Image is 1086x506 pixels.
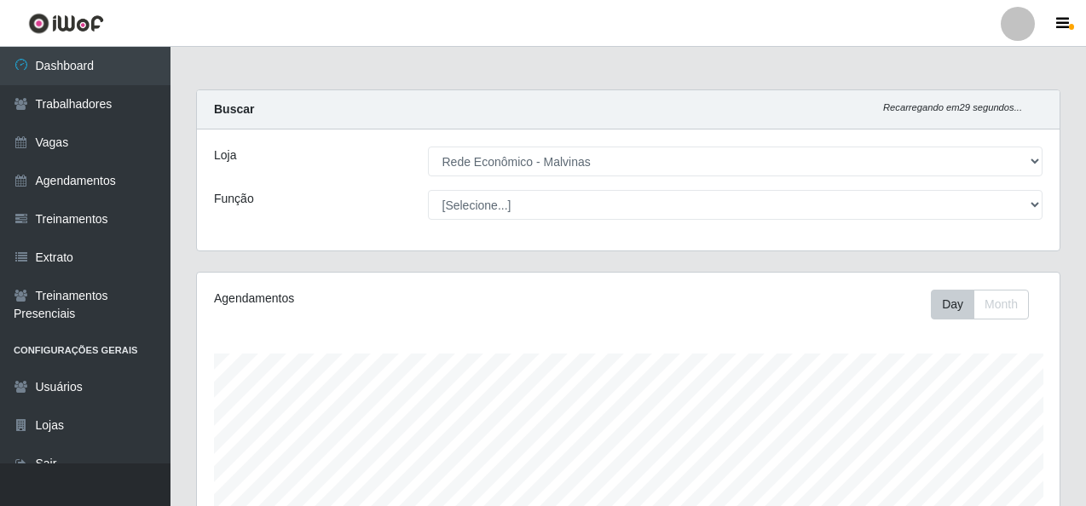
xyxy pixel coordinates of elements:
div: Agendamentos [214,290,545,308]
button: Day [931,290,974,319]
button: Month [973,290,1029,319]
label: Função [214,190,254,208]
strong: Buscar [214,102,254,116]
label: Loja [214,147,236,164]
div: First group [931,290,1029,319]
i: Recarregando em 29 segundos... [883,102,1022,112]
img: CoreUI Logo [28,13,104,34]
div: Toolbar with button groups [931,290,1043,319]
